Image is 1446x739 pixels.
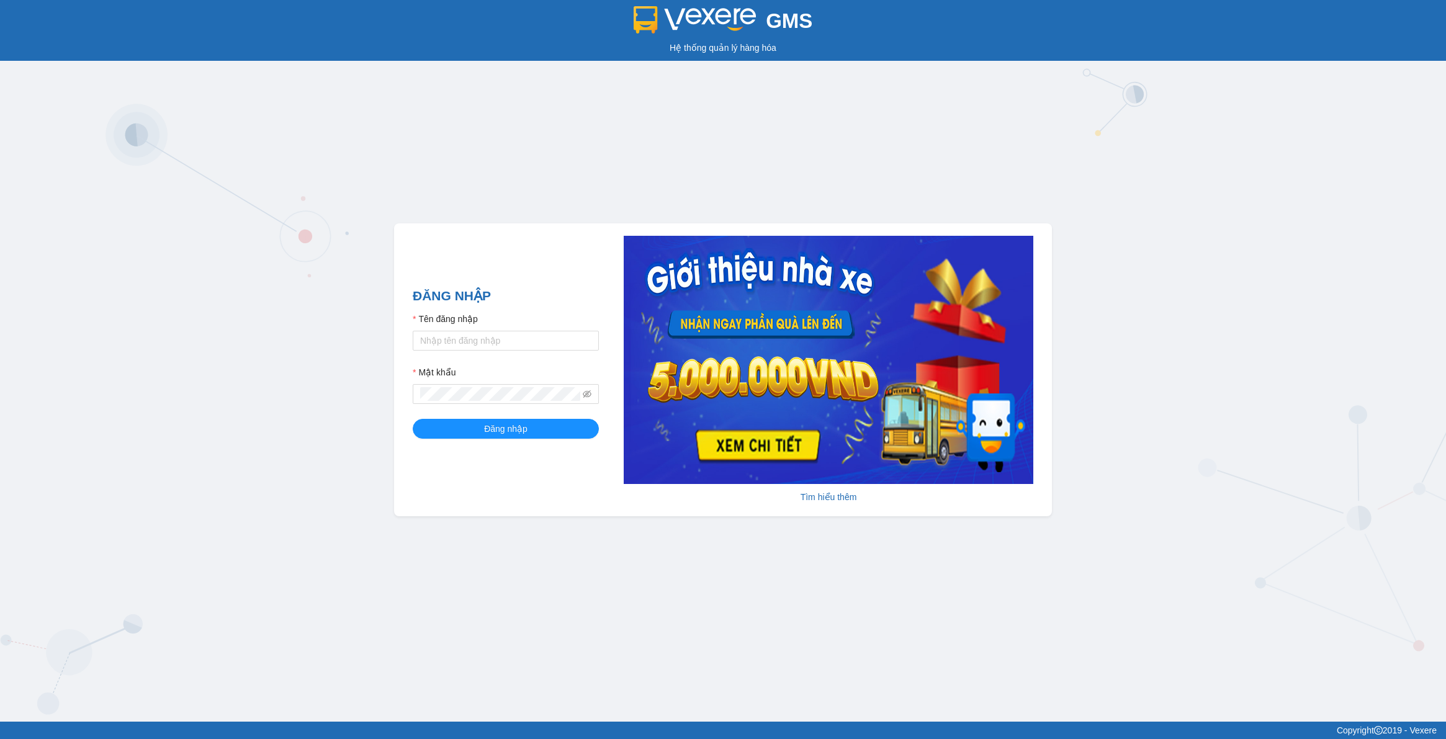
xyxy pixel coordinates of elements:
[3,41,1443,55] div: Hệ thống quản lý hàng hóa
[413,312,476,326] label: Tên đăng nhập
[766,9,812,32] span: GMS
[413,331,599,351] input: Tên đăng nhập
[634,19,813,29] a: GMS
[583,390,591,398] span: eye-invisible
[484,422,528,436] span: Đăng nhập
[413,365,456,379] label: Mật khẩu
[9,723,1437,737] div: Copyright 2019 - Vexere
[634,6,757,34] img: logo 2
[624,236,1033,484] img: banner-0
[1376,726,1385,735] span: copyright
[420,387,580,401] input: Mật khẩu
[413,285,599,306] h2: ĐĂNG NHẬP
[624,490,1033,504] div: Tìm hiểu thêm
[413,419,599,439] button: Đăng nhập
